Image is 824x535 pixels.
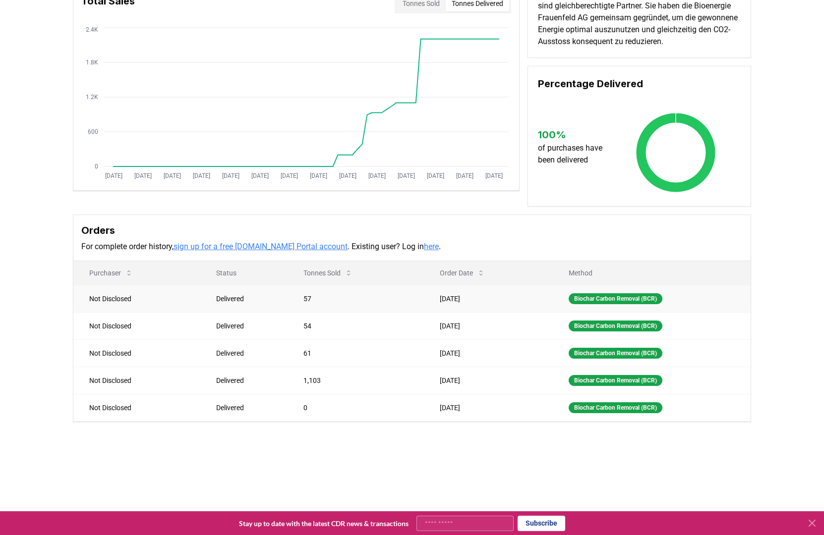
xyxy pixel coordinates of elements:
td: Not Disclosed [73,339,200,367]
tspan: [DATE] [193,172,210,179]
tspan: 600 [88,128,98,135]
div: Delivered [216,375,280,385]
p: Method [561,268,743,278]
tspan: [DATE] [134,172,152,179]
td: Not Disclosed [73,285,200,312]
p: of purchases have been delivered [538,142,612,166]
td: [DATE] [424,339,553,367]
tspan: 1.8K [86,59,98,66]
button: Purchaser [81,263,141,283]
tspan: [DATE] [485,172,503,179]
tspan: 1.2K [86,94,98,101]
tspan: [DATE] [456,172,473,179]
a: sign up for a free [DOMAIN_NAME] Portal account [174,242,348,251]
td: [DATE] [424,312,553,339]
tspan: [DATE] [427,172,444,179]
a: here [424,242,439,251]
tspan: [DATE] [368,172,386,179]
tspan: [DATE] [251,172,269,179]
td: 54 [288,312,423,339]
button: Tonnes Sold [295,263,360,283]
button: Order Date [432,263,493,283]
td: 0 [288,394,423,421]
div: Biochar Carbon Removal (BCR) [569,375,662,386]
div: Delivered [216,294,280,304]
td: Not Disclosed [73,367,200,394]
h3: Orders [81,223,743,238]
tspan: [DATE] [398,172,415,179]
tspan: [DATE] [310,172,327,179]
tspan: [DATE] [222,172,239,179]
div: Biochar Carbon Removal (BCR) [569,293,662,304]
td: [DATE] [424,285,553,312]
div: Biochar Carbon Removal (BCR) [569,321,662,331]
p: For complete order history, . Existing user? Log in . [81,241,743,253]
td: [DATE] [424,394,553,421]
div: Delivered [216,321,280,331]
td: Not Disclosed [73,312,200,339]
p: Status [208,268,280,278]
div: Biochar Carbon Removal (BCR) [569,402,662,413]
tspan: [DATE] [281,172,298,179]
div: Delivered [216,348,280,358]
td: 57 [288,285,423,312]
tspan: [DATE] [164,172,181,179]
td: 61 [288,339,423,367]
tspan: [DATE] [339,172,356,179]
tspan: 0 [95,163,98,170]
td: 1,103 [288,367,423,394]
tspan: 2.4K [86,26,98,33]
tspan: [DATE] [105,172,122,179]
h3: Percentage Delivered [538,76,741,91]
td: Not Disclosed [73,394,200,421]
div: Delivered [216,403,280,413]
td: [DATE] [424,367,553,394]
h3: 100 % [538,127,612,142]
div: Biochar Carbon Removal (BCR) [569,348,662,359]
